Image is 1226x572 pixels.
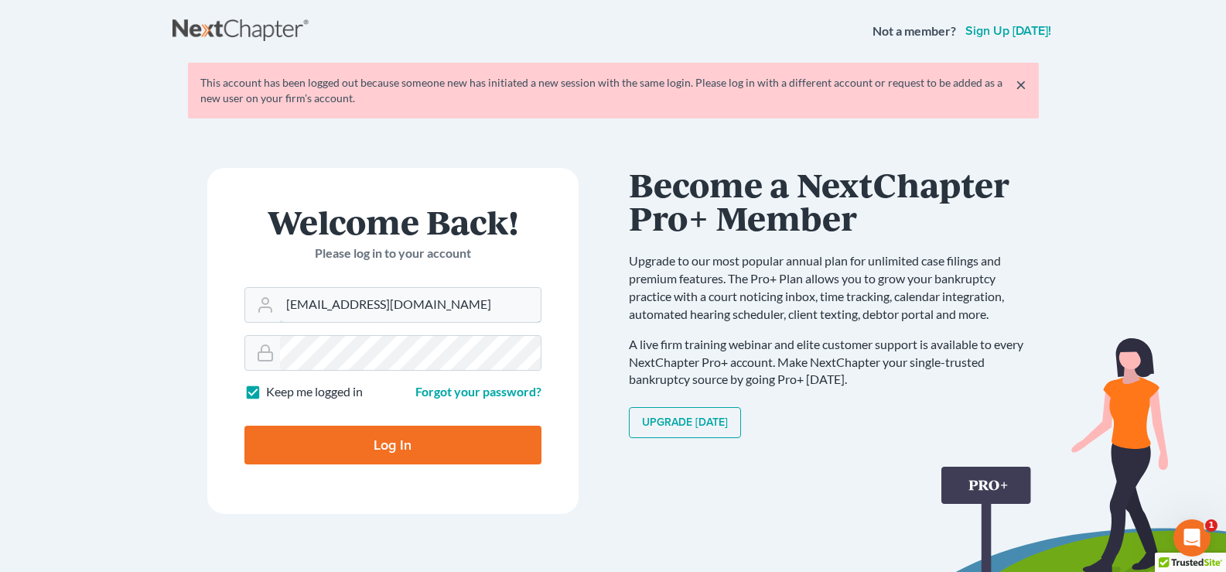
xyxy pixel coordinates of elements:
a: Sign up [DATE]! [962,25,1054,37]
h1: Welcome Back! [244,205,541,238]
a: Upgrade [DATE] [629,407,741,438]
input: Email Address [280,288,541,322]
h1: Become a NextChapter Pro+ Member [629,168,1039,234]
iframe: Intercom live chat [1173,519,1211,557]
a: Forgot your password? [415,384,541,399]
p: Please log in to your account [244,245,541,262]
p: A live firm training webinar and elite customer support is available to every NextChapter Pro+ ac... [629,336,1039,389]
p: Upgrade to our most popular annual plan for unlimited case filings and premium features. The Pro+... [629,252,1039,323]
label: Keep me logged in [266,383,363,401]
span: 1 [1205,519,1217,532]
a: × [1016,75,1026,94]
strong: Not a member? [873,22,956,40]
input: Log In [244,426,541,464]
div: This account has been logged out because someone new has initiated a new session with the same lo... [200,75,1026,106]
